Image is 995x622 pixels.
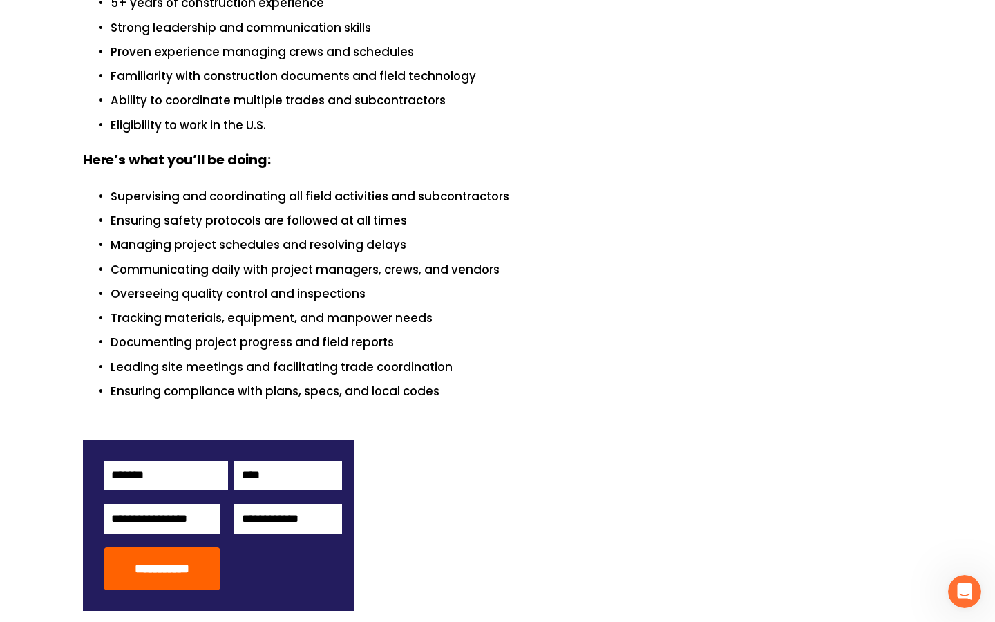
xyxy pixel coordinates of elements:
[111,116,912,135] p: Eligibility to work in the U.S.
[111,187,912,206] p: Supervising and coordinating all field activities and subcontractors
[111,358,912,377] p: Leading site meetings and facilitating trade coordination
[111,67,912,86] p: Familiarity with construction documents and field technology
[111,261,912,279] p: Communicating daily with project managers, crews, and vendors
[111,43,912,62] p: Proven experience managing crews and schedules
[111,285,912,303] p: Overseeing quality control and inspections
[111,91,912,110] p: Ability to coordinate multiple trades and subcontractors
[111,382,912,401] p: Ensuring compliance with plans, specs, and local codes
[111,333,912,352] p: Documenting project progress and field reports
[111,236,912,254] p: Managing project schedules and resolving delays
[111,309,912,328] p: Tracking materials, equipment, and manpower needs
[111,211,912,230] p: Ensuring safety protocols are followed at all times
[111,19,912,37] p: Strong leadership and communication skills
[948,575,981,608] iframe: Intercom live chat
[83,150,271,173] strong: Here’s what you’ll be doing:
